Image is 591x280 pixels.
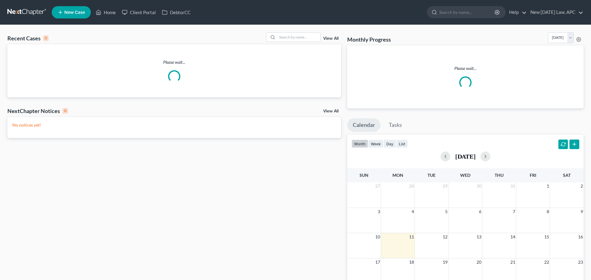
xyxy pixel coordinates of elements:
[159,7,194,18] a: DebtorCC
[277,33,320,42] input: Search by name...
[510,233,516,241] span: 14
[323,36,339,41] a: View All
[375,182,381,190] span: 27
[512,208,516,215] span: 7
[7,34,49,42] div: Recent Cases
[408,258,415,266] span: 18
[347,118,380,132] a: Calendar
[444,208,448,215] span: 5
[580,182,584,190] span: 2
[7,59,341,65] p: Please wait...
[12,122,336,128] p: No notices yet!
[544,233,550,241] span: 15
[352,65,579,71] p: Please wait...
[7,107,68,115] div: NextChapter Notices
[383,118,408,132] a: Tasks
[368,140,384,148] button: week
[439,6,496,18] input: Search by name...
[375,258,381,266] span: 17
[93,7,119,18] a: Home
[408,182,415,190] span: 28
[476,258,482,266] span: 20
[392,172,403,178] span: Mon
[428,172,436,178] span: Tue
[546,208,550,215] span: 8
[460,172,470,178] span: Wed
[347,36,391,43] h3: Monthly Progress
[476,233,482,241] span: 13
[442,258,448,266] span: 19
[510,182,516,190] span: 31
[442,182,448,190] span: 29
[62,108,68,114] div: 0
[352,140,368,148] button: month
[323,109,339,113] a: View All
[577,233,584,241] span: 16
[563,172,571,178] span: Sat
[476,182,482,190] span: 30
[64,10,85,15] span: New Case
[119,7,159,18] a: Client Portal
[580,208,584,215] span: 9
[396,140,408,148] button: list
[411,208,415,215] span: 4
[408,233,415,241] span: 11
[442,233,448,241] span: 12
[43,35,49,41] div: 0
[506,7,527,18] a: Help
[527,7,583,18] a: New [DATE] Law, APC
[455,153,476,160] h2: [DATE]
[546,182,550,190] span: 1
[377,208,381,215] span: 3
[544,258,550,266] span: 22
[577,258,584,266] span: 23
[510,258,516,266] span: 21
[384,140,396,148] button: day
[530,172,536,178] span: Fri
[360,172,368,178] span: Sun
[495,172,504,178] span: Thu
[478,208,482,215] span: 6
[375,233,381,241] span: 10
